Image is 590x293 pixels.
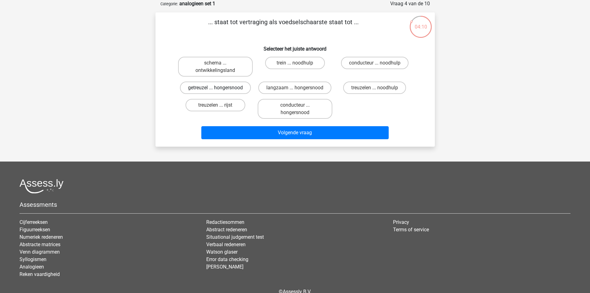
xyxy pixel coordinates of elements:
a: Abstract redeneren [206,227,247,233]
label: conducteur ... hongersnood [258,99,332,119]
label: schema ... ontwikkelingsland [178,57,253,77]
label: getreuzel ... hongersnood [180,82,251,94]
h5: Assessments [20,201,570,208]
a: Analogieen [20,264,44,270]
label: langzaam ... hongersnood [258,82,331,94]
a: Reken vaardigheid [20,271,60,277]
small: Categorie: [160,2,178,6]
a: Venn diagrammen [20,249,60,255]
a: Syllogismen [20,256,46,262]
a: Terms of service [393,227,429,233]
a: Privacy [393,219,409,225]
label: trein ... noodhulp [265,57,325,69]
a: Numeriek redeneren [20,234,63,240]
a: Watson glaser [206,249,238,255]
div: 04:10 [409,15,432,31]
a: Figuurreeksen [20,227,50,233]
label: treuzelen ... noodhulp [343,82,406,94]
p: ... staat tot vertraging als voedselschaarste staat tot ... [165,17,402,36]
a: Redactiesommen [206,219,244,225]
a: Error data checking [206,256,248,262]
a: Abstracte matrices [20,242,60,247]
label: treuzelen ... rijst [186,99,245,111]
strong: analogieen set 1 [179,1,215,7]
img: Assessly logo [20,179,63,193]
a: Situational judgement test [206,234,264,240]
label: conducteur ... noodhulp [341,57,409,69]
button: Volgende vraag [201,126,389,139]
h6: Selecteer het juiste antwoord [165,41,425,52]
a: Cijferreeksen [20,219,48,225]
a: Verbaal redeneren [206,242,246,247]
a: [PERSON_NAME] [206,264,243,270]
